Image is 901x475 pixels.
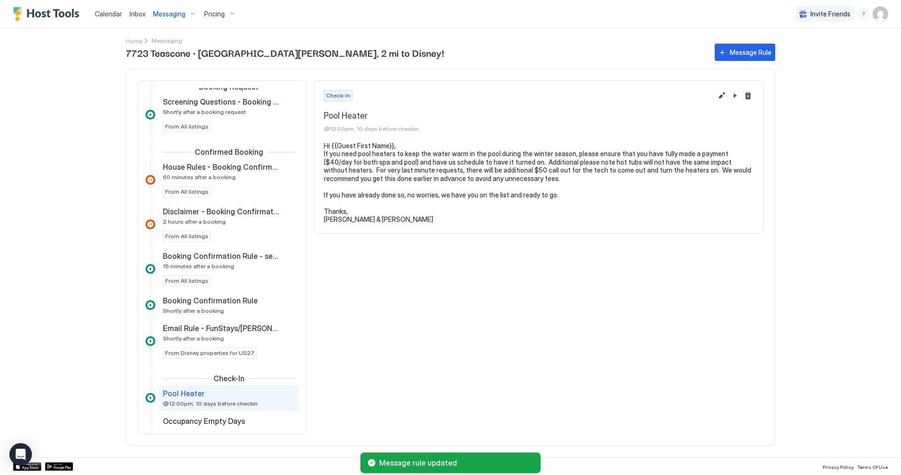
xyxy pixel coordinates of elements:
button: Delete message rule [742,90,754,101]
div: menu [858,8,869,20]
span: Pricing [204,10,225,18]
span: Shortly after a booking request [163,108,246,115]
span: Check-In [214,374,244,383]
span: 60 minutes after a booking [163,173,236,181]
span: Calendar [95,10,122,18]
span: From All listings [165,122,208,131]
a: Inbox [130,9,145,19]
span: 15 minutes after a booking [163,263,234,270]
span: Email Rule - FunStays/[PERSON_NAME] Home Booked! [163,324,280,333]
span: Shortly after a booking [163,307,224,314]
span: Booking Confirmation Rule [163,296,258,305]
span: 2 hours after a booking [163,218,226,225]
span: From All listings [165,188,208,196]
a: Home [126,36,142,45]
span: @12:00pm, 10 days before checkin [324,125,712,132]
span: Booking Confirmation Rule - security and access [163,251,280,261]
span: Home [126,38,142,45]
div: Message Rule [730,47,771,57]
span: Invite Friends [810,10,850,18]
div: Breadcrumb [126,36,142,45]
span: Disclaimer - Booking Confirmation Rule to Guest [163,207,280,216]
a: Host Tools Logo [13,7,84,21]
span: Breadcrumb [152,37,182,44]
span: House Rules - Booking Confirmation Rule [163,162,280,172]
span: From All listings [165,277,208,285]
span: 7723 Teascone · [GEOGRAPHIC_DATA][PERSON_NAME], 2 mi to Disney! [126,45,705,60]
span: Pool Heater [324,111,712,121]
a: Calendar [95,9,122,19]
span: Occupancy Empty Days [163,416,245,426]
span: Message rule updated [379,458,533,467]
span: @12:00pm, 10 days before checkin [163,400,258,407]
span: Screening Questions - Booking Request Response Rule [163,97,280,106]
div: User profile [873,7,888,22]
button: Pause Message Rule [729,90,741,101]
button: Message Rule [715,44,775,61]
span: Shortly after a booking [163,335,224,342]
span: From Disney properties for US27 [165,349,254,357]
button: Edit message rule [716,90,727,101]
span: Inbox [130,10,145,18]
div: Open Intercom Messenger [9,443,32,466]
span: Check-In [326,91,350,100]
span: Pool Heater [163,389,205,398]
pre: Hi {{Guest First Name}}, If you need pool heaters to keep the water warm in the pool during the w... [324,142,754,224]
span: Messaging [153,10,185,18]
span: Confirmed Booking [195,147,263,157]
span: From All listings [165,232,208,241]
